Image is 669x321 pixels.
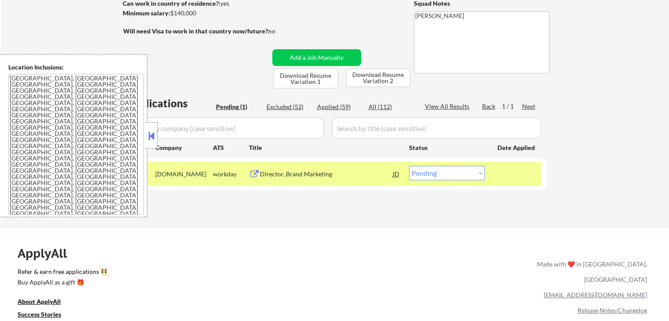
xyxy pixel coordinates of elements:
[126,117,324,139] input: Search by company (case sensitive)
[213,170,249,179] div: workday
[18,269,353,278] a: Refer & earn free applications 👯‍♀️
[544,291,647,299] a: [EMAIL_ADDRESS][DOMAIN_NAME]
[273,69,338,88] button: Download Resume Variation 1
[369,102,413,111] div: All (112)
[260,170,393,179] div: Director, Brand Marketing
[18,310,73,321] a: Success Stories
[18,278,106,289] a: Buy ApplyAll as a gift 🎁
[249,143,401,152] div: Title
[18,310,61,318] u: Success Stories
[346,69,410,87] button: Download Resume Variation 2
[155,170,213,179] div: [DOMAIN_NAME]
[8,63,144,72] div: Location Inclusions:
[123,27,270,35] strong: Will need Visa to work in that country now/future?:
[216,102,260,111] div: Pending (1)
[268,27,293,36] div: no
[18,298,61,305] u: About ApplyAll
[534,256,647,287] div: Made with ❤️ in [GEOGRAPHIC_DATA], [GEOGRAPHIC_DATA]
[123,9,170,17] strong: Minimum salary:
[425,102,472,111] div: View All Results
[317,102,361,111] div: Applied (59)
[18,246,77,261] div: ApplyAll
[502,102,522,111] div: 1 / 1
[272,49,361,66] button: Add a Job Manually
[482,102,496,111] div: Back
[155,143,213,152] div: Company
[522,102,536,111] div: Next
[267,102,311,111] div: Excluded (52)
[213,143,249,152] div: ATS
[332,117,541,139] input: Search by title (case sensitive)
[126,98,213,109] div: Applications
[578,306,647,314] a: Release Notes/Changelog
[18,279,106,285] div: Buy ApplyAll as a gift 🎁
[18,297,73,308] a: About ApplyAll
[123,9,269,18] div: $140,000
[392,166,401,182] div: JD
[497,143,536,152] div: Date Applied
[409,139,485,155] div: Status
